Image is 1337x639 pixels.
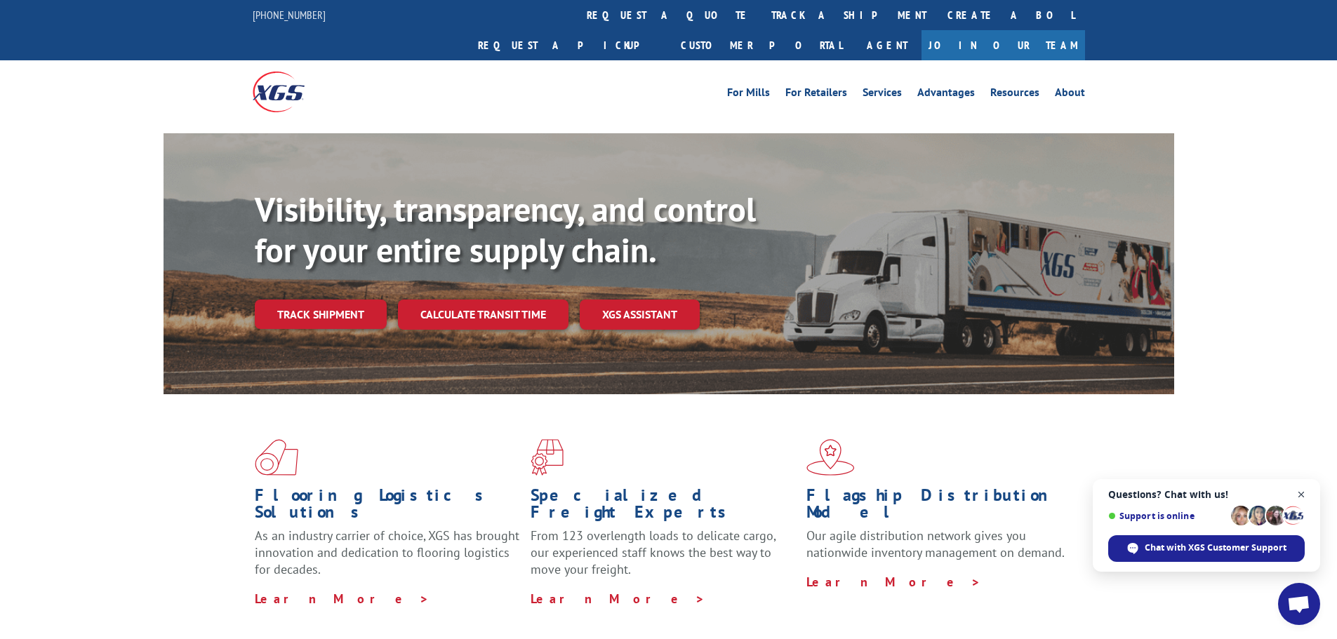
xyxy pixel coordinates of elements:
[727,87,770,102] a: For Mills
[806,439,855,476] img: xgs-icon-flagship-distribution-model-red
[255,591,430,607] a: Learn More >
[1108,489,1305,500] span: Questions? Chat with us!
[990,87,1039,102] a: Resources
[1278,583,1320,625] div: Open chat
[531,439,564,476] img: xgs-icon-focused-on-flooring-red
[255,527,519,577] span: As an industry carrier of choice, XGS has brought innovation and dedication to flooring logistics...
[255,487,520,527] h1: Flooring Logistics Solutions
[398,300,568,330] a: Calculate transit time
[806,487,1072,527] h1: Flagship Distribution Model
[1108,511,1226,521] span: Support is online
[806,574,981,590] a: Learn More >
[531,591,705,607] a: Learn More >
[467,30,670,60] a: Request a pickup
[255,187,756,271] b: Visibility, transparency, and control for your entire supply chain.
[255,439,298,476] img: xgs-icon-total-supply-chain-intelligence-red
[806,527,1065,560] span: Our agile distribution network gives you nationwide inventory management on demand.
[863,87,902,102] a: Services
[1055,87,1085,102] a: About
[922,30,1085,60] a: Join Our Team
[785,87,847,102] a: For Retailers
[531,487,796,527] h1: Specialized Freight Experts
[255,300,387,329] a: Track shipment
[1145,542,1286,554] span: Chat with XGS Customer Support
[1293,486,1310,504] span: Close chat
[580,300,700,330] a: XGS ASSISTANT
[917,87,975,102] a: Advantages
[1108,535,1305,562] div: Chat with XGS Customer Support
[670,30,853,60] a: Customer Portal
[853,30,922,60] a: Agent
[531,527,796,590] p: From 123 overlength loads to delicate cargo, our experienced staff knows the best way to move you...
[253,8,326,22] a: [PHONE_NUMBER]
